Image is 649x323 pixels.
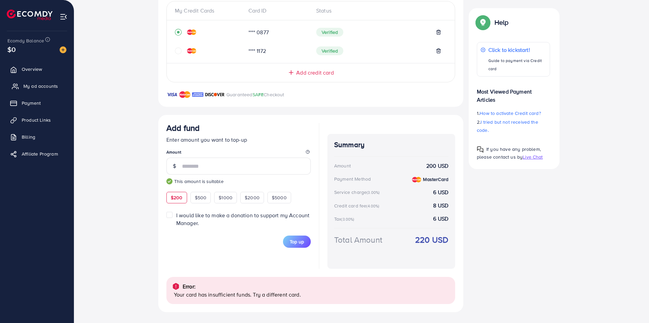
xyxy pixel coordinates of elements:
[477,118,550,134] p: 2.
[334,234,382,246] div: Total Amount
[22,134,35,140] span: Billing
[174,290,450,299] p: Your card has insufficient funds. Try a different card.
[334,202,382,209] div: Credit card fee
[494,18,509,26] p: Help
[183,282,196,290] p: Error:
[334,162,351,169] div: Amount
[426,162,448,170] strong: 200 USD
[179,90,190,99] img: brand
[23,83,58,89] span: My ad accounts
[334,216,357,222] div: Tax
[620,292,644,318] iframe: Chat
[166,90,178,99] img: brand
[245,194,260,201] span: $2000
[334,176,371,182] div: Payment Method
[172,282,180,290] img: alert
[5,113,69,127] a: Product Links
[252,91,264,98] span: SAFE
[166,149,311,158] legend: Amount
[5,130,69,144] a: Billing
[5,96,69,110] a: Payment
[433,188,448,196] strong: 6 USD
[334,189,382,196] div: Service charge
[477,146,484,153] img: Popup guide
[433,215,448,223] strong: 6 USD
[226,90,284,99] p: Guaranteed Checkout
[176,211,309,227] span: I would like to make a donation to support my Account Manager.
[166,123,200,133] h3: Add fund
[166,136,311,144] p: Enter amount you want to top-up
[22,100,41,106] span: Payment
[311,7,447,15] div: Status
[175,29,182,36] svg: record circle
[477,109,550,117] p: 1.
[22,117,51,123] span: Product Links
[367,190,380,195] small: (3.00%)
[171,194,183,201] span: $200
[166,178,311,185] small: This amount is suitable
[423,176,448,183] strong: MasterCard
[272,194,287,201] span: $5000
[5,147,69,161] a: Affiliate Program
[341,217,354,222] small: (3.00%)
[7,37,44,44] span: Ecomdy Balance
[187,29,196,35] img: credit
[480,110,541,117] span: How to activate Credit card?
[205,90,225,99] img: brand
[60,13,67,21] img: menu
[7,9,53,20] img: logo
[192,90,203,99] img: brand
[477,146,541,160] span: If you have any problem, please contact us by
[316,46,343,55] span: Verified
[5,62,69,76] a: Overview
[477,16,489,28] img: Popup guide
[412,177,421,182] img: credit
[488,46,546,54] p: Click to kickstart!
[166,178,173,184] img: guide
[187,48,196,54] img: credit
[296,69,333,77] span: Add credit card
[22,66,42,73] span: Overview
[488,57,546,73] p: Guide to payment via Credit card
[316,28,343,37] span: Verified
[334,141,448,149] h4: Summary
[477,82,550,104] p: Most Viewed Payment Articles
[22,150,58,157] span: Affiliate Program
[7,44,16,54] span: $0
[283,236,311,248] button: Top up
[366,203,379,209] small: (4.00%)
[219,194,232,201] span: $1000
[175,47,182,54] svg: circle
[195,194,207,201] span: $500
[415,234,448,246] strong: 220 USD
[175,7,243,15] div: My Credit Cards
[5,79,69,93] a: My ad accounts
[290,238,304,245] span: Top up
[477,119,538,134] span: I tried but not received the code.
[433,202,448,209] strong: 8 USD
[243,7,311,15] div: Card ID
[60,46,66,53] img: image
[523,154,543,160] span: Live Chat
